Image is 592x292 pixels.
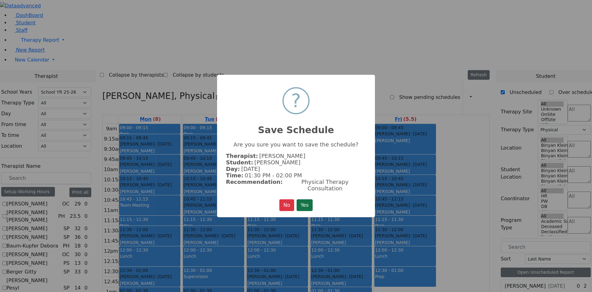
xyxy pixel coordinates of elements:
[226,141,366,148] p: Are you sure you want to save the schedule?
[297,199,313,211] button: Yes
[254,159,301,166] span: [PERSON_NAME]
[241,166,260,172] span: [DATE]
[284,179,366,192] span: Physical Therapy Consultation
[245,172,302,179] span: 01:30 PM - 02:00 PM
[291,88,301,113] div: ?
[226,166,240,172] strong: Day:
[217,117,375,136] h2: Save Schedule
[226,172,244,179] strong: Time:
[226,179,283,192] strong: Recommendation:
[279,199,294,211] button: No
[259,153,306,159] span: [PERSON_NAME]
[226,159,253,166] strong: Student:
[226,153,258,159] strong: Therapist:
